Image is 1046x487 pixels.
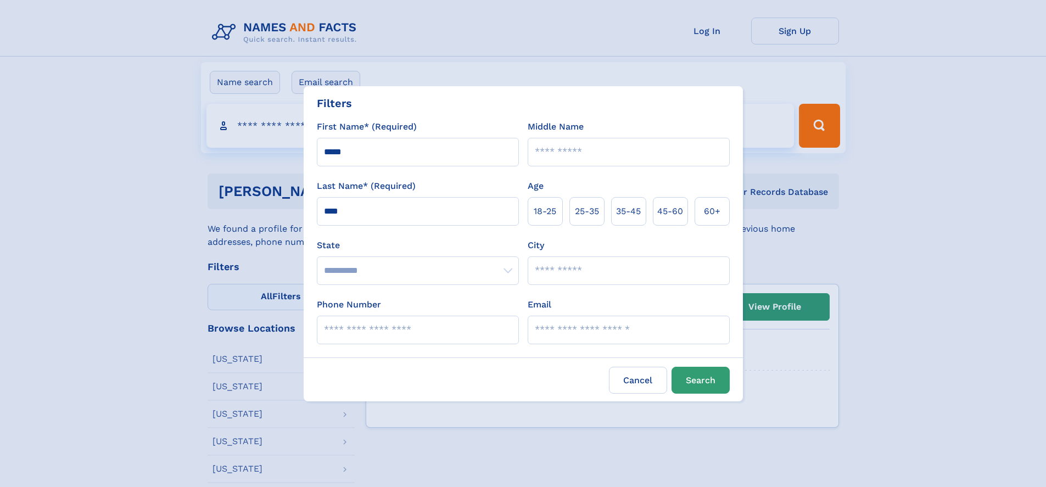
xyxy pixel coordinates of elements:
[528,180,544,193] label: Age
[317,95,352,111] div: Filters
[534,205,556,218] span: 18‑25
[317,298,381,311] label: Phone Number
[704,205,720,218] span: 60+
[317,120,417,133] label: First Name* (Required)
[672,367,730,394] button: Search
[317,239,519,252] label: State
[317,180,416,193] label: Last Name* (Required)
[575,205,599,218] span: 25‑35
[657,205,683,218] span: 45‑60
[609,367,667,394] label: Cancel
[528,239,544,252] label: City
[528,120,584,133] label: Middle Name
[528,298,551,311] label: Email
[616,205,641,218] span: 35‑45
